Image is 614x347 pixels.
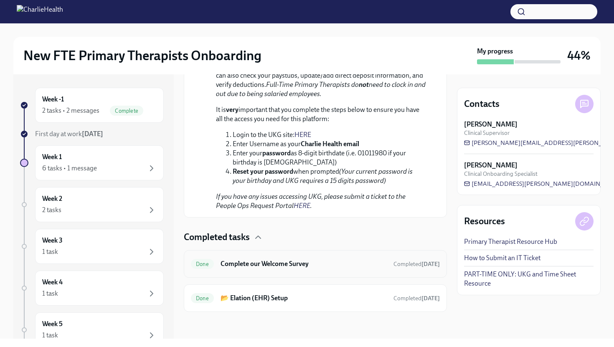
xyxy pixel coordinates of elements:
a: How to Submit an IT Ticket [464,253,540,263]
li: when prompted [233,167,426,185]
h6: Week 4 [42,278,63,287]
h3: 44% [567,48,591,63]
strong: [PERSON_NAME] [464,161,518,170]
span: September 7th, 2025 15:39 [393,260,440,268]
strong: very [226,106,238,114]
strong: not [359,81,369,89]
li: Login to the UKG site: [233,130,426,139]
a: Week 31 task [20,229,164,264]
span: Clinical Supervisor [464,129,510,137]
span: September 7th, 2025 15:52 [393,294,440,302]
a: Week -12 tasks • 2 messagesComplete [20,88,164,123]
em: If you have any issues accessing UKG, please submit a ticket to the People Ops Request Portal . [216,192,406,210]
div: 2 tasks [42,205,61,215]
strong: Charlie Health email [301,140,359,148]
p: UKG is the system Charlie Health uses to pay its employees. In UKG, you can also check your payst... [216,62,426,99]
span: Done [191,261,214,267]
div: 1 task [42,247,58,256]
strong: password [262,149,291,157]
span: Clinical Onboarding Specialist [464,170,538,178]
a: HERE [294,131,311,139]
h6: Week -1 [42,95,64,104]
strong: My progress [477,47,513,56]
h4: Contacts [464,98,500,110]
span: Completed [393,261,440,268]
a: DoneComplete our Welcome SurveyCompleted[DATE] [191,257,440,271]
a: Week 22 tasks [20,187,164,222]
h6: 📂 Elation (EHR) Setup [221,294,387,303]
a: First day at work[DATE] [20,129,164,139]
div: 2 tasks • 2 messages [42,106,99,115]
a: HERE [294,202,310,210]
span: Complete [110,108,143,114]
div: 1 task [42,289,58,298]
strong: Reset your password [233,167,293,175]
p: It is important that you complete the steps below to ensure you have all the access you need for ... [216,105,426,124]
span: Completed [393,295,440,302]
strong: [PERSON_NAME] [464,120,518,129]
strong: [DATE] [421,295,440,302]
em: Full-Time Primary Therapists do need to clock in and out due to being salaried employees. [216,81,426,98]
span: First day at work [35,130,103,138]
h6: Week 3 [42,236,63,245]
h6: Complete our Welcome Survey [221,259,387,268]
span: Done [191,295,214,301]
h6: Week 1 [42,152,62,162]
a: Done📂 Elation (EHR) SetupCompleted[DATE] [191,291,440,305]
div: Completed tasks [184,231,447,243]
h4: Resources [464,215,505,228]
a: Week 41 task [20,271,164,306]
a: PART-TIME ONLY: UKG and Time Sheet Resource [464,270,594,288]
img: CharlieHealth [17,5,63,18]
h6: Week 5 [42,319,63,329]
h6: Week 2 [42,194,62,203]
li: Enter Username as your [233,139,426,149]
h4: Completed tasks [184,231,250,243]
div: 6 tasks • 1 message [42,164,97,173]
a: Primary Therapist Resource Hub [464,237,557,246]
strong: [DATE] [82,130,103,138]
h2: New FTE Primary Therapists Onboarding [23,47,261,64]
div: 1 task [42,331,58,340]
li: Enter your as 8-digit birthdate (i.e. 01011980 if your birthday is [DEMOGRAPHIC_DATA]) [233,149,426,167]
strong: [DATE] [421,261,440,268]
a: Week 16 tasks • 1 message [20,145,164,180]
